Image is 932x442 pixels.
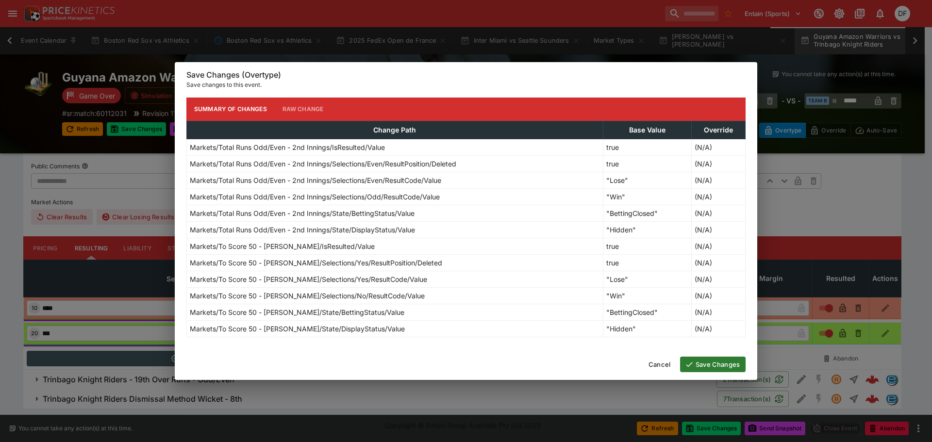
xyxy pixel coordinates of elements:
[186,98,275,121] button: Summary of Changes
[190,225,415,235] p: Markets/Total Runs Odd/Even - 2nd Innings/State/DisplayStatus/Value
[603,155,691,172] td: true
[190,208,415,218] p: Markets/Total Runs Odd/Even - 2nd Innings/State/BettingStatus/Value
[603,254,691,271] td: true
[186,70,746,80] h6: Save Changes (Overtype)
[603,139,691,155] td: true
[691,320,745,337] td: (N/A)
[190,175,441,185] p: Markets/Total Runs Odd/Even - 2nd Innings/Selections/Even/ResultCode/Value
[691,221,745,238] td: (N/A)
[190,192,440,202] p: Markets/Total Runs Odd/Even - 2nd Innings/Selections/Odd/ResultCode/Value
[603,121,691,139] th: Base Value
[643,357,676,372] button: Cancel
[186,80,746,90] p: Save changes to this event.
[691,304,745,320] td: (N/A)
[603,238,691,254] td: true
[691,271,745,287] td: (N/A)
[190,274,427,284] p: Markets/To Score 50 - [PERSON_NAME]/Selections/Yes/ResultCode/Value
[691,238,745,254] td: (N/A)
[603,205,691,221] td: "BettingClosed"
[190,307,404,317] p: Markets/To Score 50 - [PERSON_NAME]/State/BettingStatus/Value
[691,188,745,205] td: (N/A)
[603,188,691,205] td: "Win"
[190,324,405,334] p: Markets/To Score 50 - [PERSON_NAME]/State/DisplayStatus/Value
[190,241,375,251] p: Markets/To Score 50 - [PERSON_NAME]/IsResulted/Value
[691,254,745,271] td: (N/A)
[691,205,745,221] td: (N/A)
[275,98,332,121] button: Raw Change
[680,357,746,372] button: Save Changes
[190,258,442,268] p: Markets/To Score 50 - [PERSON_NAME]/Selections/Yes/ResultPosition/Deleted
[190,142,385,152] p: Markets/Total Runs Odd/Even - 2nd Innings/IsResulted/Value
[603,304,691,320] td: "BettingClosed"
[603,271,691,287] td: "Lose"
[691,121,745,139] th: Override
[603,287,691,304] td: "Win"
[187,121,603,139] th: Change Path
[603,221,691,238] td: "Hidden"
[190,291,425,301] p: Markets/To Score 50 - [PERSON_NAME]/Selections/No/ResultCode/Value
[691,139,745,155] td: (N/A)
[603,320,691,337] td: "Hidden"
[190,159,456,169] p: Markets/Total Runs Odd/Even - 2nd Innings/Selections/Even/ResultPosition/Deleted
[603,172,691,188] td: "Lose"
[691,287,745,304] td: (N/A)
[691,155,745,172] td: (N/A)
[691,172,745,188] td: (N/A)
